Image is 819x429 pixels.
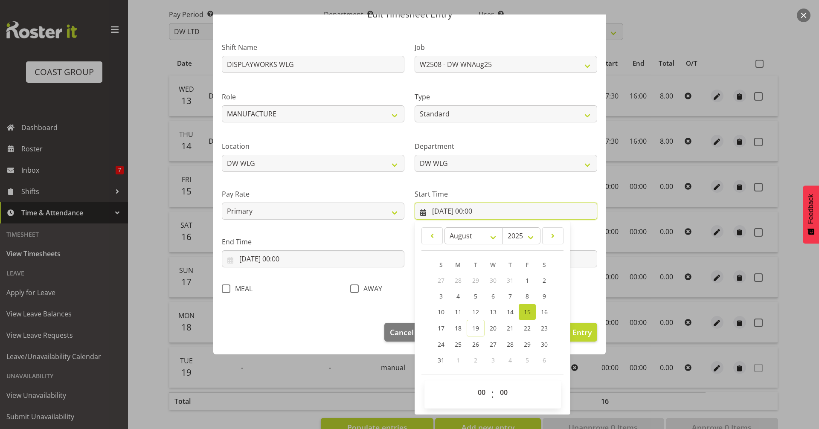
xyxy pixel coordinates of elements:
[474,261,477,269] span: T
[472,276,479,284] span: 29
[485,288,502,304] a: 6
[502,304,519,320] a: 14
[230,284,253,293] span: MEAL
[526,292,529,300] span: 8
[222,92,404,102] label: Role
[472,324,479,332] span: 19
[536,304,553,320] a: 16
[536,272,553,288] a: 2
[455,308,462,316] span: 11
[433,352,450,368] a: 31
[508,292,512,300] span: 7
[543,261,546,269] span: S
[507,276,514,284] span: 31
[433,320,450,336] a: 17
[526,276,529,284] span: 1
[508,261,512,269] span: T
[438,324,444,332] span: 17
[359,284,382,293] span: AWAY
[490,308,497,316] span: 13
[519,320,536,336] a: 22
[467,288,485,304] a: 5
[519,336,536,352] a: 29
[803,186,819,243] button: Feedback - Show survey
[472,340,479,348] span: 26
[490,261,496,269] span: W
[222,141,404,151] label: Location
[472,308,479,316] span: 12
[485,304,502,320] a: 13
[456,292,460,300] span: 4
[450,304,467,320] a: 11
[807,194,815,224] span: Feedback
[502,320,519,336] a: 21
[485,336,502,352] a: 27
[433,336,450,352] a: 24
[502,288,519,304] a: 7
[536,288,553,304] a: 9
[450,320,467,336] a: 18
[467,320,485,336] a: 19
[439,292,443,300] span: 3
[544,327,592,337] span: Update Entry
[390,327,414,338] span: Cancel
[541,340,548,348] span: 30
[524,340,531,348] span: 29
[536,320,553,336] a: 23
[433,304,450,320] a: 10
[508,356,512,364] span: 4
[502,336,519,352] a: 28
[455,324,462,332] span: 18
[438,356,444,364] span: 31
[524,324,531,332] span: 22
[474,292,477,300] span: 5
[222,250,404,267] input: Click to select...
[543,356,546,364] span: 6
[485,320,502,336] a: 20
[507,340,514,348] span: 28
[507,308,514,316] span: 14
[541,324,548,332] span: 23
[490,340,497,348] span: 27
[543,276,546,284] span: 2
[438,276,444,284] span: 27
[467,336,485,352] a: 26
[222,42,404,52] label: Shift Name
[384,323,419,342] button: Cancel
[519,272,536,288] a: 1
[450,336,467,352] a: 25
[536,336,553,352] a: 30
[415,141,597,151] label: Department
[222,189,404,199] label: Pay Rate
[543,292,546,300] span: 9
[474,356,477,364] span: 2
[415,92,597,102] label: Type
[491,356,495,364] span: 3
[519,304,536,320] a: 15
[438,340,444,348] span: 24
[455,340,462,348] span: 25
[455,261,461,269] span: M
[507,324,514,332] span: 21
[222,237,404,247] label: End Time
[415,203,597,220] input: Click to select...
[439,261,443,269] span: S
[415,189,597,199] label: Start Time
[490,324,497,332] span: 20
[541,308,548,316] span: 16
[415,42,597,52] label: Job
[433,288,450,304] a: 3
[526,261,529,269] span: F
[450,288,467,304] a: 4
[491,384,494,405] span: :
[222,56,404,73] input: Shift Name
[491,292,495,300] span: 6
[524,308,531,316] span: 15
[526,356,529,364] span: 5
[438,308,444,316] span: 10
[222,10,597,19] p: Edit Timesheet Entry
[519,288,536,304] a: 8
[456,356,460,364] span: 1
[467,304,485,320] a: 12
[490,276,497,284] span: 30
